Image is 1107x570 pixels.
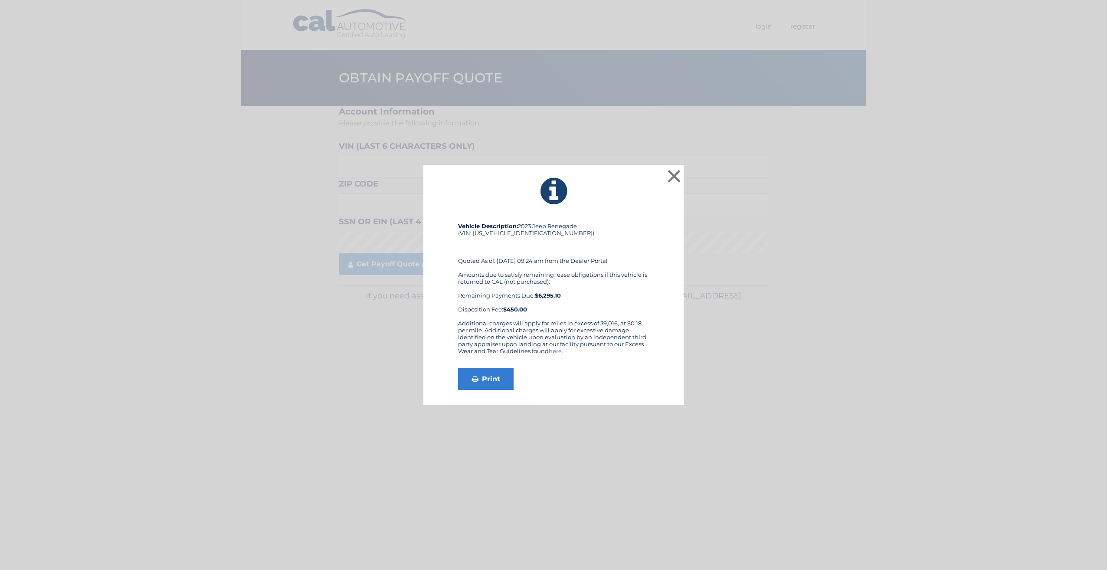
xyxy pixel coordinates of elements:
a: here [549,347,562,354]
button: × [665,167,683,185]
strong: $450.00 [503,306,527,313]
b: $6,295.10 [535,292,561,299]
a: Print [458,368,514,390]
div: 2023 Jeep Renegade (VIN: [US_VEHICLE_IDENTIFICATION_NUMBER]) Quoted As of: [DATE] 09:24 am from t... [458,223,649,320]
strong: Vehicle Description: [458,223,518,229]
div: Amounts due to satisfy remaining lease obligations if this vehicle is returned to CAL (not purcha... [458,271,649,313]
div: Additional charges will apply for miles in excess of 39,016, at $0.18 per mile. Additional charge... [458,320,649,361]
